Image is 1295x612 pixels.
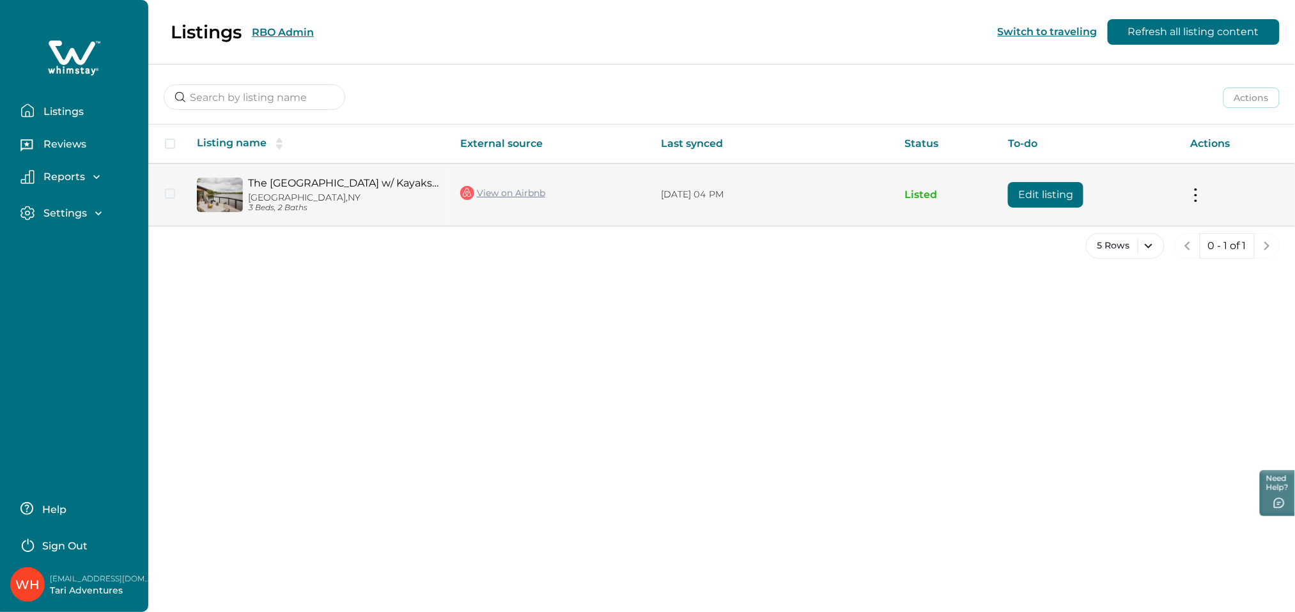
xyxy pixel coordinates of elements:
[40,105,84,118] p: Listings
[20,134,138,159] button: Reviews
[20,170,138,184] button: Reports
[1008,182,1083,208] button: Edit listing
[38,503,66,516] p: Help
[1208,240,1246,252] p: 0 - 1 of 1
[894,125,998,164] th: Status
[40,138,86,151] p: Reviews
[450,125,651,164] th: External source
[1175,233,1200,259] button: previous page
[187,125,450,164] th: Listing name
[998,125,1181,164] th: To-do
[252,26,314,38] button: RBO Admin
[164,84,345,110] input: Search by listing name
[50,572,152,585] p: [EMAIL_ADDRESS][DOMAIN_NAME]
[171,21,242,43] p: Listings
[998,26,1097,38] button: Switch to traveling
[40,171,85,183] p: Reports
[20,98,138,123] button: Listings
[1223,88,1280,108] button: Actions
[267,137,292,150] button: sorting
[1200,233,1255,259] button: 0 - 1 of 1
[20,532,134,557] button: Sign Out
[1254,233,1280,259] button: next page
[651,125,894,164] th: Last synced
[248,177,440,189] a: The [GEOGRAPHIC_DATA] w/ Kayaks, Bikes on the waterfront.
[904,188,988,201] p: Listed
[50,585,152,597] p: Tari Adventures
[42,540,88,553] p: Sign Out
[248,192,440,203] p: [GEOGRAPHIC_DATA], NY
[661,188,884,201] p: [DATE] 04 PM
[40,207,87,220] p: Settings
[197,178,243,212] img: propertyImage_The Lake House w/ Kayaks, Bikes on the waterfront.
[1108,19,1280,45] button: Refresh all listing content
[20,206,138,220] button: Settings
[460,185,545,201] a: View on Airbnb
[1181,125,1295,164] th: Actions
[248,203,440,213] p: 3 Beds, 2 Baths
[20,496,134,521] button: Help
[1086,233,1165,259] button: 5 Rows
[15,569,40,600] div: Whimstay Host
